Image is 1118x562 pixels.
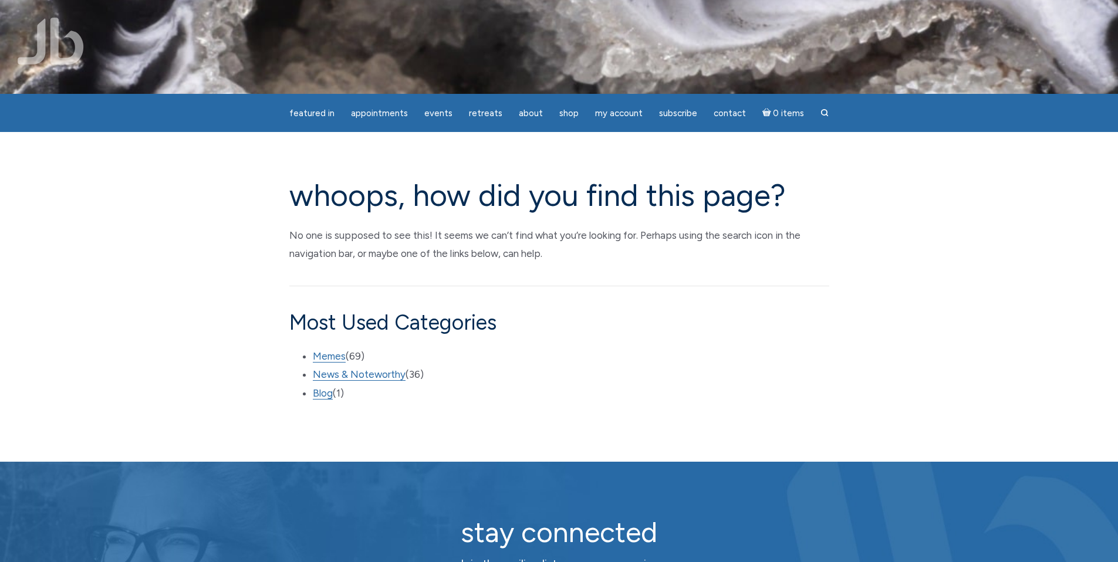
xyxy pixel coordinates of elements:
[313,350,346,363] a: Memes
[519,108,543,119] span: About
[773,109,804,118] span: 0 items
[289,179,829,212] h1: Whoops, how did you find this page?
[289,226,829,262] p: No one is supposed to see this! It seems we can’t find what you’re looking for. Perhaps using the...
[652,102,704,125] a: Subscribe
[289,108,335,119] span: featured in
[707,102,753,125] a: Contact
[313,387,829,401] li: (1)
[469,108,502,119] span: Retreats
[595,108,643,119] span: My Account
[462,102,509,125] a: Retreats
[313,368,829,382] li: (36)
[282,102,342,125] a: featured in
[344,102,415,125] a: Appointments
[313,387,333,400] a: Blog
[18,18,84,65] img: Jamie Butler. The Everyday Medium
[351,108,408,119] span: Appointments
[313,350,829,364] li: (69)
[588,102,650,125] a: My Account
[552,102,586,125] a: Shop
[289,310,829,335] h3: Most Used Categories
[762,108,774,119] i: Cart
[714,108,746,119] span: Contact
[417,102,460,125] a: Events
[512,102,550,125] a: About
[351,517,768,548] h2: stay connected
[559,108,579,119] span: Shop
[424,108,452,119] span: Events
[755,101,812,125] a: Cart0 items
[659,108,697,119] span: Subscribe
[313,368,406,381] a: News & Noteworthy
